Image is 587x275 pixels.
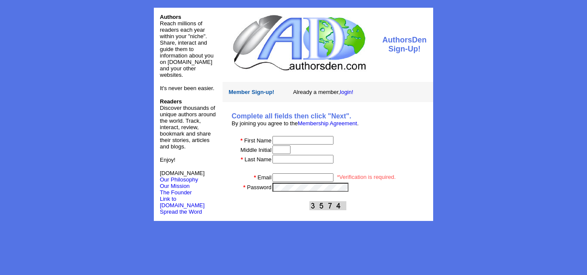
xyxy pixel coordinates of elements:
font: Last Name [245,156,272,163]
font: Email [257,174,272,181]
a: login! [340,89,353,95]
font: AuthorsDen Sign-Up! [382,36,427,53]
img: logo.jpg [231,14,367,72]
font: Member Sign-up! [229,89,274,95]
a: Our Philosophy [160,176,198,183]
a: The Founder [160,189,192,196]
font: Password [247,184,272,190]
font: Enjoy! [160,157,175,163]
font: Authors [160,14,181,20]
a: Our Mission [160,183,190,189]
font: Already a member, [293,89,353,95]
font: Discover thousands of unique authors around the world. Track, interact, review, bookmark and shar... [160,98,216,150]
font: Reach millions of readers each year within your "niche". Share, interact and guide them to inform... [160,20,214,78]
img: This Is CAPTCHA Image [309,201,346,210]
b: Readers [160,98,182,105]
a: Link to [DOMAIN_NAME] [160,196,205,209]
font: It's never been easier. [160,85,214,91]
a: Membership Agreement [298,120,357,127]
font: By joining you agree to the . [232,120,359,127]
a: Spread the Word [160,208,202,215]
b: Complete all fields then click "Next". [232,112,351,120]
font: Middle Initial [241,147,272,153]
font: First Name [244,137,272,144]
font: [DOMAIN_NAME] [160,170,205,183]
font: Spread the Word [160,209,202,215]
font: *Verification is required. [337,174,396,180]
